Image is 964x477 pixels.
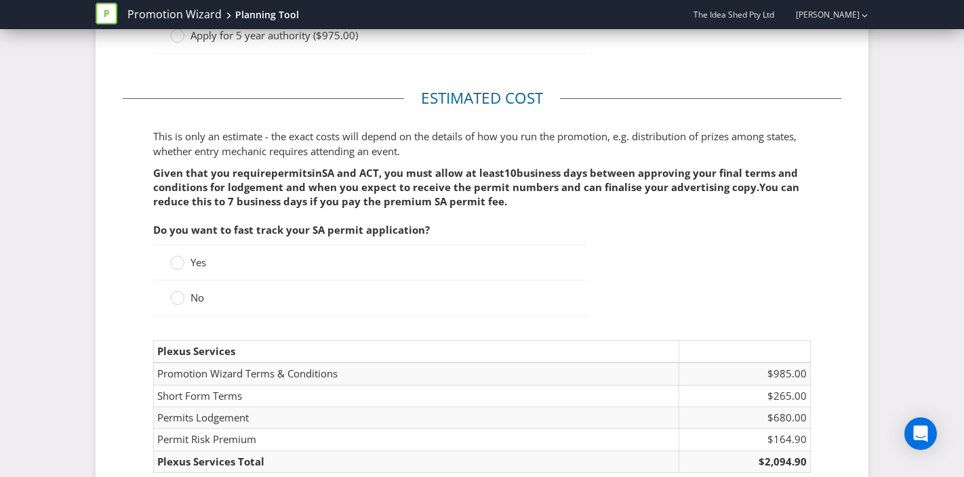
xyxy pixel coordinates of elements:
td: Plexus Services [154,340,679,362]
span: Do you want to fast track your SA permit application? [153,223,430,236]
td: Plexus Services Total [154,451,679,472]
td: $2,094.90 [679,451,811,472]
legend: Estimated cost [404,87,560,109]
td: $680.00 [679,407,811,428]
td: Permits Lodgement [154,407,679,428]
span: 10 [504,166,517,180]
td: Promotion Wizard Terms & Conditions [154,362,679,385]
td: $265.00 [679,385,811,407]
span: SA and ACT [322,166,379,180]
span: Given that you require [153,166,271,180]
td: Short Form Terms [154,385,679,407]
a: Promotion Wizard [127,7,222,22]
span: in [312,166,322,180]
span: business days between approving your final terms and conditions for lodgement and when you expect... [153,166,798,194]
span: The Idea Shed Pty Ltd [694,9,774,20]
span: Yes [190,255,206,269]
a: [PERSON_NAME] [782,9,860,20]
div: Planning Tool [235,8,299,22]
span: , you must allow at least [379,166,504,180]
span: No [190,291,204,304]
span: You can reduce this to 7 business days if you pay the premium SA permit fee. [153,180,799,208]
span: permits [271,166,312,180]
td: Permit Risk Premium [154,429,679,451]
td: $164.90 [679,429,811,451]
td: $985.00 [679,362,811,385]
p: This is only an estimate - the exact costs will depend on the details of how you run the promotio... [153,129,811,159]
div: Open Intercom Messenger [904,417,937,450]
